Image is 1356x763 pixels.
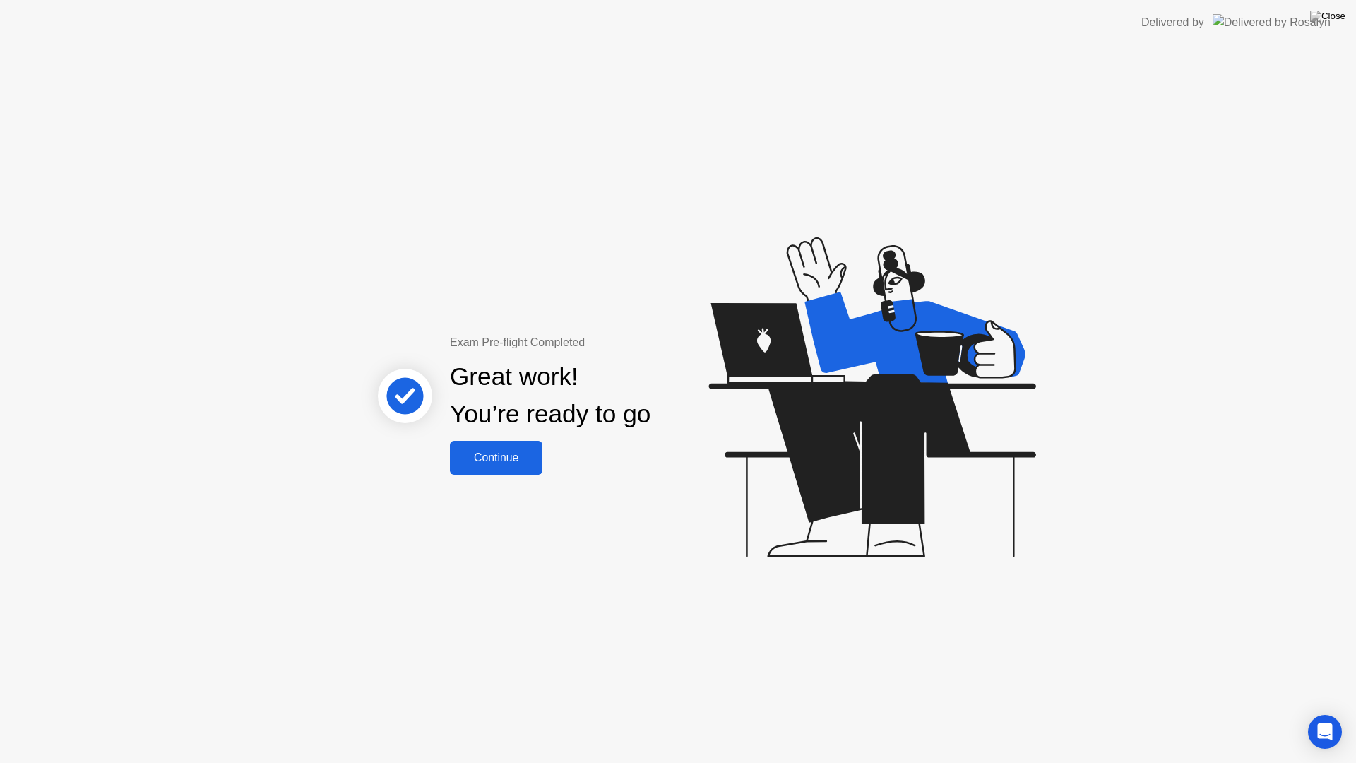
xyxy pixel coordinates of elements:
div: Delivered by [1141,14,1204,31]
img: Close [1310,11,1345,22]
div: Great work! You’re ready to go [450,358,650,433]
img: Delivered by Rosalyn [1213,14,1331,30]
div: Exam Pre-flight Completed [450,334,742,351]
button: Continue [450,441,542,475]
div: Open Intercom Messenger [1308,715,1342,749]
div: Continue [454,451,538,464]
